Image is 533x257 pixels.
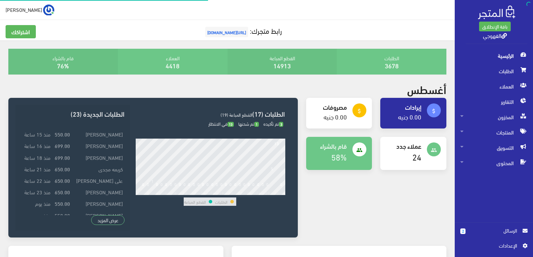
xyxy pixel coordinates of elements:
[279,122,284,127] span: 3
[386,142,421,149] h4: عملاء جدد
[57,60,69,71] a: 76%
[72,198,124,209] td: [PERSON_NAME]
[55,188,70,196] strong: 650.00
[455,63,533,79] a: الطلبات
[478,6,515,19] img: .
[407,83,446,95] h2: أغسطس
[21,186,52,198] td: منذ 23 ساعة
[72,151,124,163] td: [PERSON_NAME]
[460,242,527,253] a: اﻹعدادات
[431,147,437,153] i: people
[147,190,149,195] div: 2
[256,190,261,195] div: 26
[6,5,42,14] span: [PERSON_NAME]
[221,110,252,119] span: القطع المباعة (19)
[21,151,52,163] td: منذ 18 ساعة
[455,48,533,63] a: الرئيسية
[72,163,124,174] td: كريمه مجدى
[460,140,527,155] span: التسويق
[312,103,347,110] h4: مصروفات
[431,108,437,114] i: attach_money
[72,140,124,151] td: [PERSON_NAME]
[6,25,36,38] a: اشتراكك
[471,227,517,234] span: الرسائل
[386,103,421,110] h4: إيرادات
[215,197,228,206] td: الطلبات
[455,94,533,109] a: التقارير
[205,27,248,37] span: [URL][DOMAIN_NAME]
[192,190,197,195] div: 12
[228,49,337,75] div: القطع المباعة
[356,147,363,153] i: people
[265,190,270,195] div: 28
[55,165,70,173] strong: 650.00
[55,142,70,149] strong: 699.00
[331,149,347,164] a: 58%
[156,190,158,195] div: 4
[91,215,125,225] a: عرض المزيد
[204,24,282,37] a: رابط متجرك:[URL][DOMAIN_NAME]
[55,200,70,207] strong: 550.00
[460,48,527,63] span: الرئيسية
[483,30,507,40] a: القهوجي
[455,79,533,94] a: العملاء
[460,125,527,140] span: المنتجات
[182,190,187,195] div: 10
[479,22,511,31] a: باقة الإنطلاق
[184,197,206,206] td: القطع المباعة
[460,63,527,79] span: الطلبات
[55,130,70,138] strong: 550.00
[455,155,533,171] a: المحتوى
[6,4,54,15] a: ... [PERSON_NAME]
[21,140,52,151] td: منذ 16 ساعة
[398,111,421,122] a: 0.00 جنيه
[274,190,279,195] div: 30
[228,122,234,127] span: 13
[219,190,224,195] div: 18
[21,209,52,221] td: منذ يوم
[166,60,180,71] a: 4418
[21,175,52,186] td: منذ 22 ساعة
[174,190,177,195] div: 8
[55,177,70,184] strong: 650.00
[263,119,284,128] span: تم تأكيده
[460,228,466,234] span: 2
[460,155,527,171] span: المحتوى
[238,119,259,128] span: تم شحنها
[201,190,206,195] div: 14
[356,108,363,114] i: attach_money
[21,128,52,140] td: منذ 15 ساعة
[254,122,259,127] span: 1
[455,109,533,125] a: المخزون
[324,111,347,122] a: 0.00 جنيه
[460,94,527,109] span: التقارير
[55,211,70,219] strong: 550.00
[228,190,233,195] div: 20
[385,60,399,71] a: 3678
[466,242,517,249] span: اﻹعدادات
[273,60,291,71] a: 14913
[165,190,167,195] div: 6
[72,128,124,140] td: [PERSON_NAME]
[72,209,124,221] td: [PERSON_NAME]
[55,154,70,161] strong: 699.00
[72,186,124,198] td: [PERSON_NAME]
[460,109,527,125] span: المخزون
[43,5,54,16] img: ...
[455,125,533,140] a: المنتجات
[460,227,527,242] a: 2 الرسائل
[8,49,118,75] div: قام بالشراء
[412,149,421,164] a: 24
[136,110,285,117] h3: الطلبات (17)
[337,49,446,75] div: الطلبات
[21,198,52,209] td: منذ يوم
[238,190,242,195] div: 22
[460,79,527,94] span: العملاء
[312,142,347,149] h4: قام بالشراء
[208,119,234,128] span: في الانتظار
[21,163,52,174] td: منذ 21 ساعة
[72,175,124,186] td: على [PERSON_NAME]
[210,190,215,195] div: 16
[247,190,252,195] div: 24
[21,110,125,117] h3: الطلبات الجديدة (23)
